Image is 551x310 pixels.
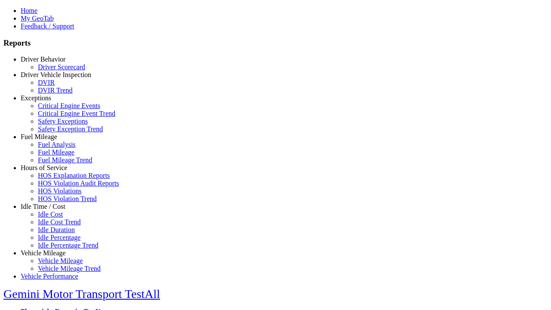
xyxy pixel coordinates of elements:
[21,15,54,22] a: My GeoTab
[38,63,85,71] a: Driver Scorecard
[38,149,74,156] a: Fuel Mileage
[38,187,81,195] a: HOS Violations
[21,7,37,14] a: Home
[38,125,103,133] a: Safety Exception Trend
[38,195,97,202] a: HOS Violation Trend
[38,226,75,233] a: Idle Duration
[3,38,548,48] h3: Reports
[21,249,65,257] a: Vehicle Mileage
[21,133,57,140] a: Fuel Mileage
[38,234,80,241] a: Idle Percentage
[21,94,51,102] a: Exceptions
[38,180,119,187] a: HOS Violation Audit Reports
[38,257,83,264] a: Vehicle Mileage
[21,71,91,78] a: Driver Vehicle Inspection
[38,102,100,109] a: Critical Engine Events
[38,141,76,148] a: Fuel Analysis
[38,110,115,117] a: Critical Engine Event Trend
[21,203,65,210] a: Idle Time / Cost
[38,211,63,218] a: Idle Cost
[21,22,74,30] a: Feedback / Support
[38,87,72,94] a: DVIR Trend
[21,164,67,171] a: Hours of Service
[38,265,101,272] a: Vehicle Mileage Trend
[38,242,98,249] a: Idle Percentage Trend
[21,273,78,280] a: Vehicle Performance
[21,56,65,63] a: Driver Behavior
[38,156,92,164] a: Fuel Mileage Trend
[3,287,160,301] a: Gemini Motor Transport TestAll
[38,218,81,226] a: Idle Cost Trend
[38,79,55,86] a: DVIR
[38,172,110,179] a: HOS Explanation Reports
[38,118,88,125] a: Safety Exceptions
